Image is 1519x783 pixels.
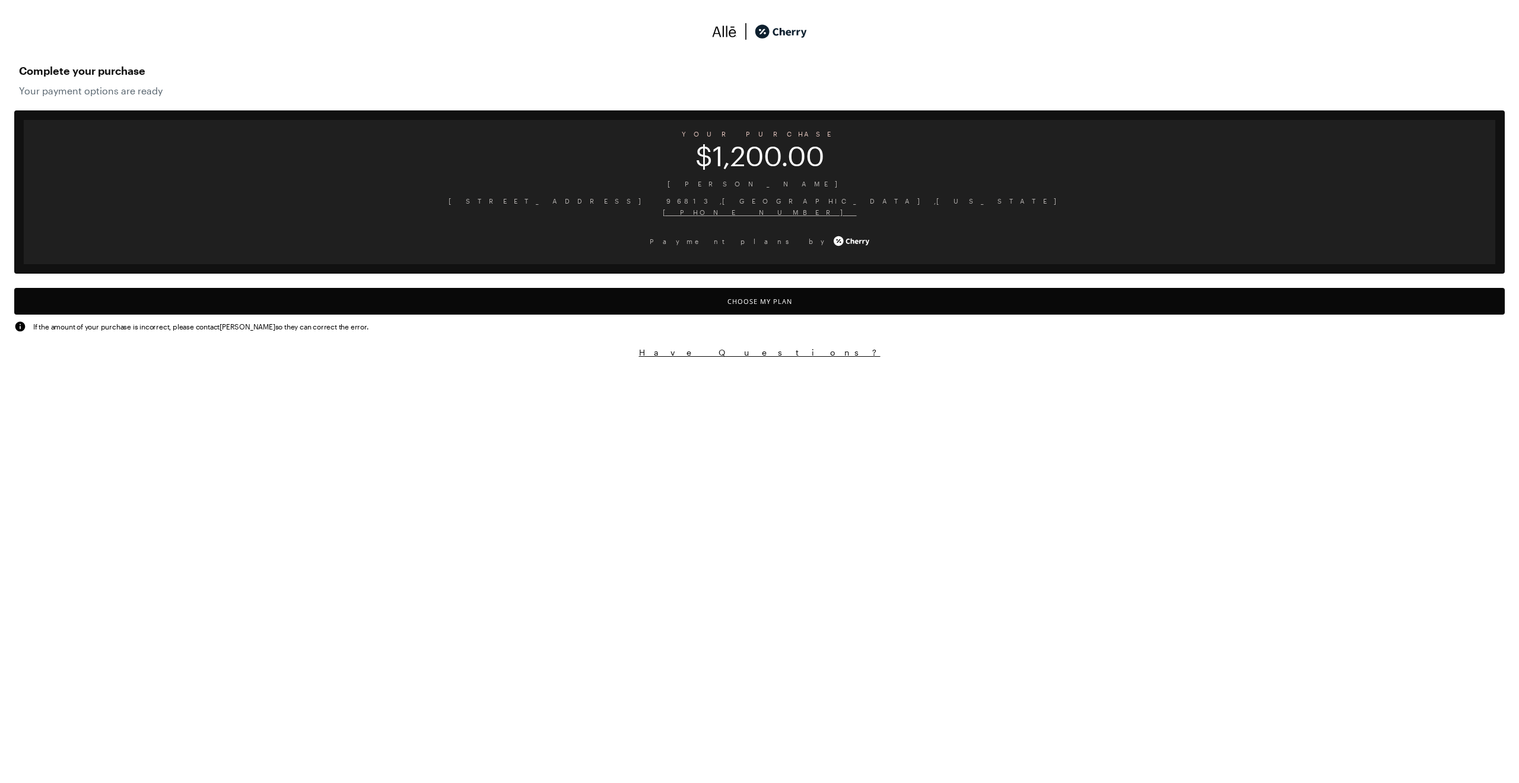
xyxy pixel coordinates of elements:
[712,23,737,40] img: svg%3e
[14,288,1505,315] button: Choose My Plan
[33,195,1486,207] span: [STREET_ADDRESS] 96813 , [GEOGRAPHIC_DATA] , [US_STATE]
[33,321,368,332] span: If the amount of your purchase is incorrect, please contact [PERSON_NAME] so they can correct the...
[755,23,807,40] img: cherry_black_logo-DrOE_MJI.svg
[19,85,1500,96] span: Your payment options are ready
[33,207,1486,218] span: [PHONE_NUMBER]
[14,321,26,332] img: svg%3e
[24,148,1495,164] span: $1,200.00
[33,178,1486,189] span: [PERSON_NAME]
[834,232,869,250] img: cherry_white_logo-JPerc-yG.svg
[737,23,755,40] img: svg%3e
[19,61,1500,80] span: Complete your purchase
[24,126,1495,142] span: YOUR PURCHASE
[14,347,1505,358] button: Have Questions?
[650,236,831,247] span: Payment plans by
